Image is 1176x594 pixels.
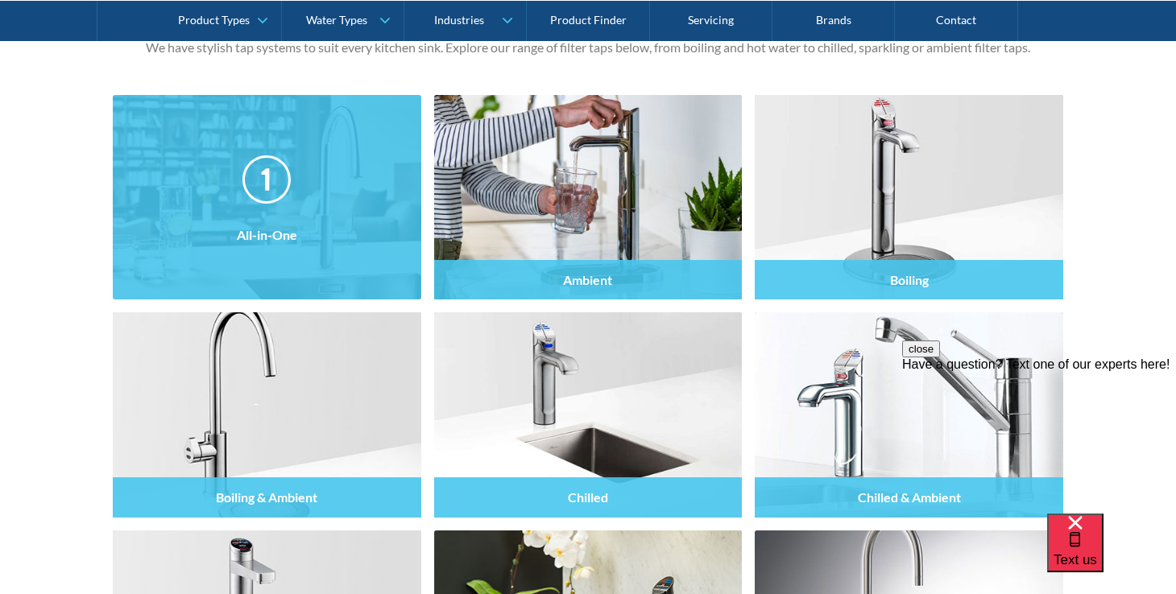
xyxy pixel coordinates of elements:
p: We have stylish tap systems to suit every kitchen sink. Explore our range of filter taps below, f... [146,38,1030,57]
div: Industries [434,13,484,27]
h4: Ambient [563,272,612,287]
h4: Boiling [890,272,929,287]
h4: All-in-One [237,227,297,242]
img: Filtered Water Taps [755,95,1063,299]
a: Boiling & Ambient [113,312,421,517]
img: Filtered Water Taps [434,95,743,299]
iframe: podium webchat widget bubble [1047,514,1176,594]
a: Chilled [434,312,743,517]
a: All-in-One [113,95,421,299]
img: Filtered Water Taps [755,312,1063,517]
a: Boiling [755,95,1063,299]
h4: Chilled & Ambient [858,489,961,505]
a: Ambient [434,95,743,299]
img: Filtered Water Taps [113,312,421,517]
a: Chilled & Ambient [755,312,1063,517]
div: Product Types [178,13,250,27]
h4: Chilled [568,489,608,505]
img: Filtered Water Taps [113,95,421,299]
div: Water Types [306,13,367,27]
img: Filtered Water Taps [434,312,743,517]
iframe: podium webchat widget prompt [902,340,1176,534]
h4: Boiling & Ambient [216,489,317,505]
